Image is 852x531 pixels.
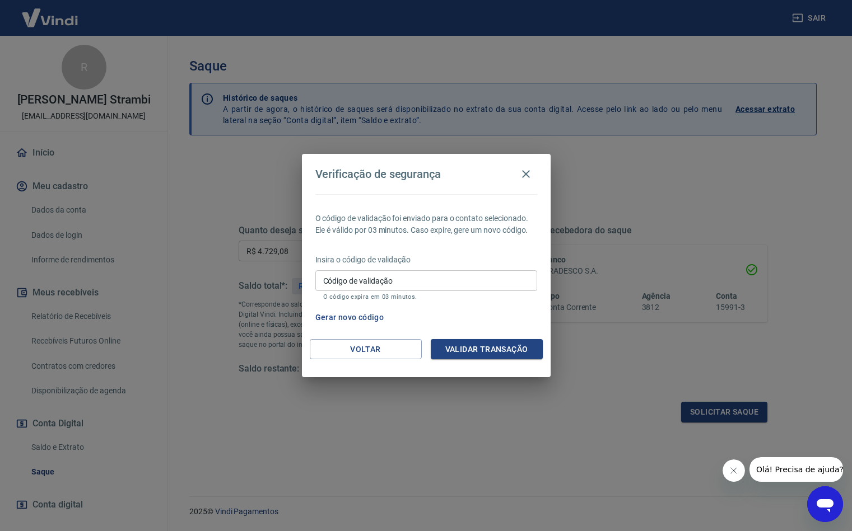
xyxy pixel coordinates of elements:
p: O código de validação foi enviado para o contato selecionado. Ele é válido por 03 minutos. Caso e... [315,213,537,236]
iframe: Mensagem da empresa [749,457,843,482]
iframe: Fechar mensagem [723,459,745,482]
p: O código expira em 03 minutos. [323,293,529,300]
span: Olá! Precisa de ajuda? [7,8,94,17]
button: Gerar novo código [311,307,389,328]
h4: Verificação de segurança [315,167,441,181]
iframe: Botão para abrir a janela de mensagens [807,486,843,522]
p: Insira o código de validação [315,254,537,266]
button: Validar transação [431,339,543,360]
button: Voltar [310,339,422,360]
